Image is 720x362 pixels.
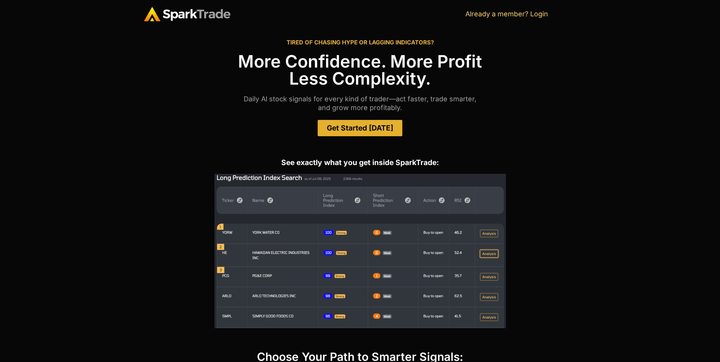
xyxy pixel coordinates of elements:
[144,159,577,166] h2: See exactly what you get inside SparkTrade:
[144,39,577,45] h2: TIRED OF CHASING HYPE OR LAGGING INDICATORS?
[144,53,577,87] h1: More Confidence. More Profit Less Complexity.
[318,120,402,136] a: Get Started [DATE]
[465,10,548,18] a: Already a member? Login
[327,124,393,132] span: Get Started [DATE]
[144,94,577,112] p: Daily Al stock signals for every kind of trader—act faster, trade smarter, and grow more profitably.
